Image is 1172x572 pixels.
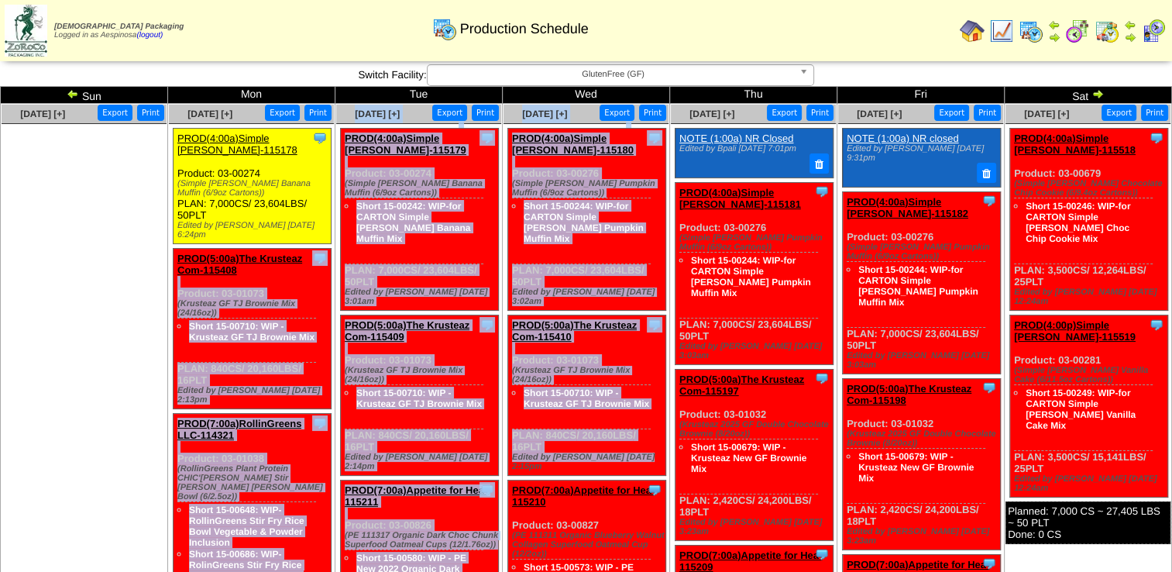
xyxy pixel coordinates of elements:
[981,193,997,208] img: Tooltip
[345,179,498,198] div: (Simple [PERSON_NAME] Banana Muffin (6/9oz Cartons))
[512,366,665,384] div: (Krusteaz GF TJ Brownie Mix (24/16oz))
[177,253,302,276] a: PROD(5:00a)The Krusteaz Com-115408
[767,105,802,121] button: Export
[174,249,332,409] div: Product: 03-01073 PLAN: 840CS / 20,160LBS / 16PLT
[981,556,997,571] img: Tooltip
[265,105,300,121] button: Export
[1024,109,1069,119] a: [DATE] [+]
[977,163,997,183] button: Delete Note
[679,144,827,153] div: Edited by Bpali [DATE] 7:01pm
[814,546,830,562] img: Tooltip
[1019,19,1043,43] img: calendarprod.gif
[177,418,301,441] a: PROD(7:00a)RollinGreens LLC-114321
[1014,366,1167,384] div: (Simple [PERSON_NAME] Vanilla Cake (6/11.5oz Cartons))
[512,179,665,198] div: (Simple [PERSON_NAME] Pumpkin Muffin (6/9oz Cartons))
[679,420,833,439] div: (Krusteaz 2025 GF Double Chocolate Brownie (8/20oz))
[858,451,974,484] a: Short 15-00679: WIP - Krusteaz New GF Brownie Mix
[806,105,833,121] button: Print
[1014,133,1136,156] a: PROD(4:00a)Simple [PERSON_NAME]-115518
[345,531,498,550] div: (PE 111317 Organic Dark Choc Chunk Superfood Oatmeal Cups (12/1.76oz))
[1124,31,1136,43] img: arrowright.gif
[647,317,662,333] img: Tooltip
[679,233,833,252] div: (Simple [PERSON_NAME] Pumpkin Muffin (6/9oz Cartons))
[174,129,332,244] div: Product: 03-00274 PLAN: 7,000CS / 23,604LBS / 50PLT
[432,105,467,121] button: Export
[1124,19,1136,31] img: arrowleft.gif
[512,531,665,559] div: (PE 111311 Organic Blueberry Walnut Collagen Superfood Oatmeal Cup (12/2oz))
[960,19,985,43] img: home.gif
[981,380,997,395] img: Tooltip
[189,321,314,343] a: Short 15-00710: WIP - Krusteaz GF TJ Brownie Mix
[304,105,332,121] button: Print
[312,130,328,146] img: Tooltip
[857,109,902,119] span: [DATE] [+]
[1149,130,1164,146] img: Tooltip
[98,105,132,121] button: Export
[1005,87,1172,104] td: Sat
[177,133,297,156] a: PROD(4:00a)Simple [PERSON_NAME]-115178
[512,319,637,343] a: PROD(5:00a)The Krusteaz Com-115410
[1091,88,1104,100] img: arrowright.gif
[847,133,959,144] a: NOTE (1:00a) NR closed
[345,319,469,343] a: PROD(5:00a)The Krusteaz Com-115409
[814,184,830,199] img: Tooltip
[177,221,331,239] div: Edited by [PERSON_NAME] [DATE] 6:24pm
[341,315,499,476] div: Product: 03-01073 PLAN: 840CS / 20,160LBS / 16PLT
[54,22,184,31] span: [DEMOGRAPHIC_DATA] Packaging
[1014,474,1167,493] div: Edited by [PERSON_NAME] [DATE] 12:24am
[1010,129,1168,311] div: Product: 03-00679 PLAN: 3,500CS / 12,264LBS / 25PLT
[189,505,304,548] a: Short 15-00648: WIP-RollinGreens Stir Fry Rice Bowl Vegetable & Powder Inclusion
[847,144,995,163] div: Edited by [PERSON_NAME] [DATE] 9:31pm
[479,482,495,498] img: Tooltip
[1026,388,1136,431] a: Short 15-00249: WIP-for CARTON Simple [PERSON_NAME] Vanilla Cake Mix
[512,288,665,306] div: Edited by [PERSON_NAME] [DATE] 3:02am
[1026,201,1130,244] a: Short 15-00246: WIP-for CARTON Simple [PERSON_NAME] Choc Chip Cookie Mix
[675,182,833,364] div: Product: 03-00276 PLAN: 7,000CS / 23,604LBS / 50PLT
[20,109,65,119] a: [DATE] [+]
[524,201,644,244] a: Short 15-00244: WIP-for CARTON Simple [PERSON_NAME] Pumpkin Muffin Mix
[345,133,466,156] a: PROD(4:00a)Simple [PERSON_NAME]-115179
[1014,288,1167,306] div: Edited by [PERSON_NAME] [DATE] 12:24am
[647,130,662,146] img: Tooltip
[1065,19,1090,43] img: calendarblend.gif
[1,87,168,104] td: Sun
[1149,317,1164,333] img: Tooltip
[689,109,734,119] a: [DATE] [+]
[679,133,793,144] a: NOTE (1:00a) NR Closed
[345,453,498,471] div: Edited by [PERSON_NAME] [DATE] 2:14pm
[814,370,830,386] img: Tooltip
[355,109,400,119] span: [DATE] [+]
[432,16,457,41] img: calendarprod.gif
[312,250,328,266] img: Tooltip
[345,484,487,508] a: PROD(7:00a)Appetite for Hea-115211
[847,351,1000,370] div: Edited by [PERSON_NAME] [DATE] 3:03am
[679,187,801,210] a: PROD(4:00a)Simple [PERSON_NAME]-115181
[974,105,1001,121] button: Print
[177,386,331,405] div: Edited by [PERSON_NAME] [DATE] 2:13pm
[837,87,1005,104] td: Fri
[858,264,978,308] a: Short 15-00244: WIP-for CARTON Simple [PERSON_NAME] Pumpkin Muffin Mix
[847,243,1000,261] div: (Simple [PERSON_NAME] Pumpkin Muffin (6/9oz Cartons))
[522,109,567,119] span: [DATE] [+]
[1014,319,1136,343] a: PROD(4:00p)Simple [PERSON_NAME]-115519
[1102,105,1136,121] button: Export
[345,366,498,384] div: (Krusteaz GF TJ Brownie Mix (24/16oz))
[137,105,164,121] button: Print
[843,378,1001,550] div: Product: 03-01032 PLAN: 2,420CS / 24,200LBS / 18PLT
[341,129,499,311] div: Product: 03-00274 PLAN: 7,000CS / 23,604LBS / 50PLT
[136,31,163,40] a: (logout)
[679,518,833,536] div: Edited by [PERSON_NAME] [DATE] 3:23am
[1095,19,1119,43] img: calendarinout.gif
[479,130,495,146] img: Tooltip
[512,484,655,508] a: PROD(7:00a)Appetite for Hea-115210
[356,388,482,409] a: Short 15-00710: WIP - Krusteaz GF TJ Brownie Mix
[847,383,971,406] a: PROD(5:00a)The Krusteaz Com-115198
[54,22,184,40] span: Logged in as Aespinosa
[989,19,1014,43] img: line_graph.gif
[508,129,666,311] div: Product: 03-00276 PLAN: 7,000CS / 23,604LBS / 50PLT
[503,87,670,104] td: Wed
[600,105,634,121] button: Export
[934,105,969,121] button: Export
[177,179,331,198] div: (Simple [PERSON_NAME] Banana Muffin (6/9oz Cartons))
